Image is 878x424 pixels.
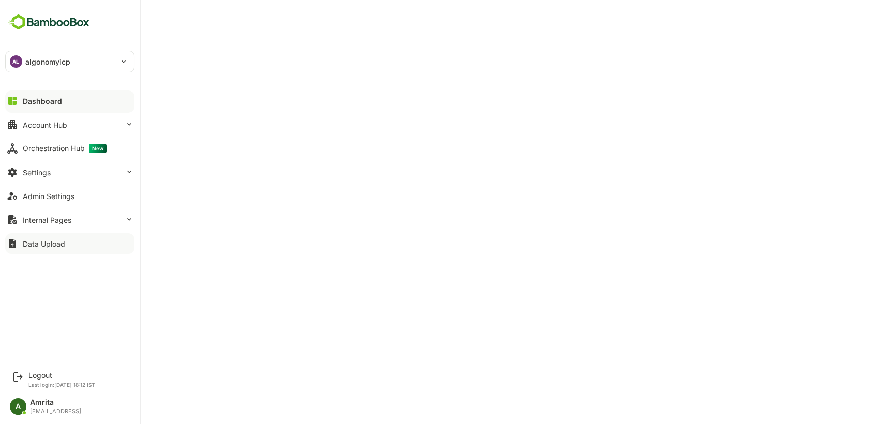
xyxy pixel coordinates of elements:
[10,55,22,68] div: AL
[23,216,71,224] div: Internal Pages
[23,97,62,105] div: Dashboard
[23,144,107,153] div: Orchestration Hub
[5,186,134,206] button: Admin Settings
[6,51,134,72] div: ALalgonomyicp
[89,144,107,153] span: New
[10,398,26,415] div: A
[5,162,134,183] button: Settings
[30,408,81,415] div: [EMAIL_ADDRESS]
[5,209,134,230] button: Internal Pages
[23,168,51,177] div: Settings
[5,12,93,32] img: BambooboxFullLogoMark.5f36c76dfaba33ec1ec1367b70bb1252.svg
[25,56,70,67] p: algonomyicp
[5,90,134,111] button: Dashboard
[23,120,67,129] div: Account Hub
[23,192,74,201] div: Admin Settings
[30,398,81,407] div: Amrita
[28,382,95,388] p: Last login: [DATE] 18:12 IST
[5,233,134,254] button: Data Upload
[5,114,134,135] button: Account Hub
[28,371,95,380] div: Logout
[5,138,134,159] button: Orchestration HubNew
[23,239,65,248] div: Data Upload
